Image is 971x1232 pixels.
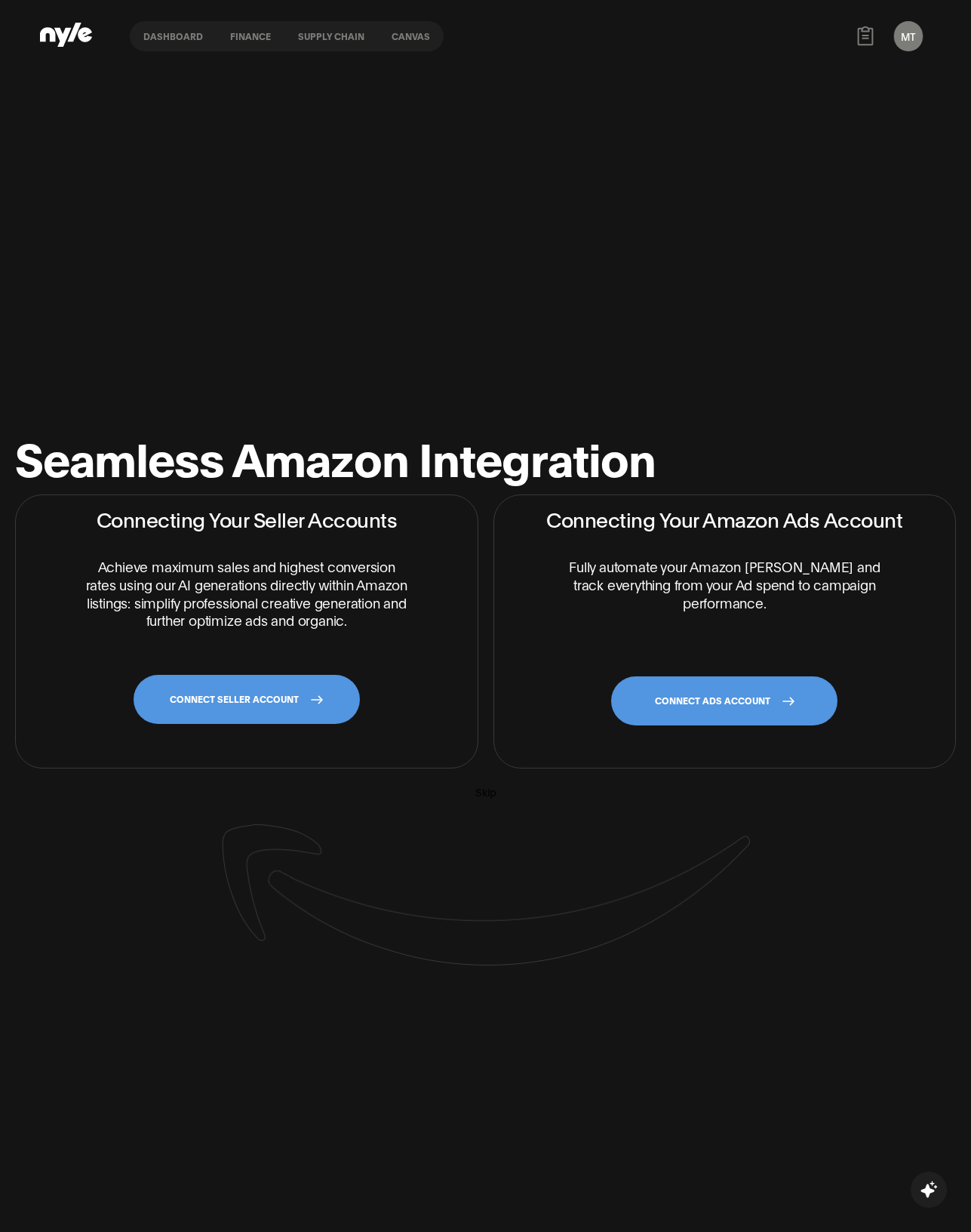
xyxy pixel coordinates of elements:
[222,824,750,966] img: amazon
[378,31,444,42] button: Canvas
[894,21,923,51] button: MT
[284,31,378,42] button: Supply chain
[97,507,398,531] h2: Connecting Your Seller Accounts
[217,31,284,42] button: finance
[130,31,217,42] button: Dashboard
[15,434,656,479] h1: Seamless Amazon Integration
[83,558,410,630] p: Achieve maximum sales and highest conversion rates using our AI generations directly within Amazo...
[546,507,902,531] h2: Connecting Your Amazon Ads Account
[134,675,360,724] a: CONNECT SELLER ACCOUNT
[611,676,837,725] a: CONNECT ADS ACCOUNT
[561,558,888,612] p: Fully automate your Amazon [PERSON_NAME] and track everything from your Ad spend to campaign perf...
[475,784,496,800] button: Skip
